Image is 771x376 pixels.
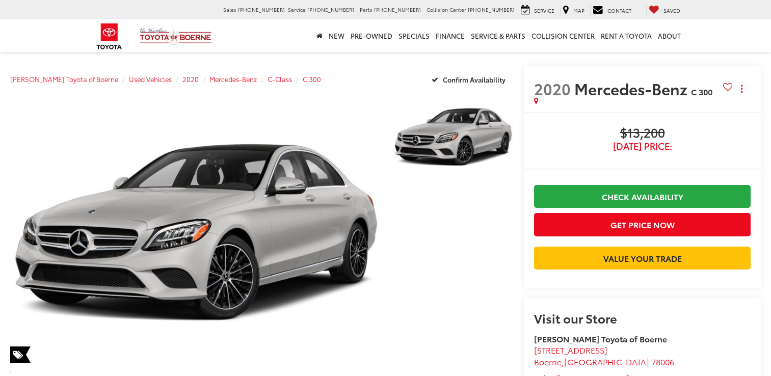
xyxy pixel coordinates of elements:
img: Vic Vaughan Toyota of Boerne [139,28,212,45]
span: [PHONE_NUMBER] [374,6,421,13]
a: Home [313,19,326,52]
a: [STREET_ADDRESS] Boerne,[GEOGRAPHIC_DATA] 78006 [534,344,674,367]
span: Special [10,346,31,363]
span: dropdown dots [741,85,742,93]
span: Service [534,7,554,14]
a: Rent a Toyota [598,19,655,52]
a: Expand Photo 1 [393,92,514,182]
span: Map [573,7,584,14]
button: Actions [733,79,751,97]
a: 2020 [182,74,199,84]
a: Pre-Owned [348,19,395,52]
span: Mercedes-Benz [574,77,691,99]
a: Expand Photo 0 [10,92,382,374]
a: C 300 [303,74,321,84]
span: [GEOGRAPHIC_DATA] [564,356,649,367]
span: Contact [607,7,631,14]
button: Confirm Availability [426,70,514,88]
span: , [534,356,674,367]
span: C 300 [691,86,712,97]
button: Get Price Now [534,213,751,236]
a: New [326,19,348,52]
span: 78006 [651,356,674,367]
a: Collision Center [528,19,598,52]
a: Service [518,5,557,16]
a: Used Vehicles [129,74,172,84]
a: My Saved Vehicles [646,5,683,16]
span: [PHONE_NUMBER] [238,6,285,13]
a: Mercedes-Benz [209,74,257,84]
a: Specials [395,19,433,52]
a: Value Your Trade [534,247,751,270]
img: Toyota [90,20,128,53]
a: Map [560,5,587,16]
span: Saved [663,7,680,14]
span: Collision Center [427,6,466,13]
span: Sales [223,6,236,13]
span: [STREET_ADDRESS] [534,344,607,356]
a: Contact [590,5,634,16]
a: Service & Parts: Opens in a new tab [468,19,528,52]
span: Confirm Availability [443,75,506,84]
a: Check Availability [534,185,751,208]
a: [PERSON_NAME] Toyota of Boerne [10,74,118,84]
span: [DATE] Price: [534,141,751,151]
span: Boerne [534,356,562,367]
h2: Visit our Store [534,311,751,325]
span: $13,200 [534,126,751,141]
a: C-Class [268,74,292,84]
img: 2020 Mercedes-Benz C-Class C 300 [392,91,515,183]
img: 2020 Mercedes-Benz C-Class C 300 [7,91,386,375]
span: [PHONE_NUMBER] [468,6,515,13]
span: Service [288,6,306,13]
a: About [655,19,684,52]
a: Finance [433,19,468,52]
span: 2020 [534,77,571,99]
strong: [PERSON_NAME] Toyota of Boerne [534,333,667,344]
span: Parts [360,6,373,13]
span: [PHONE_NUMBER] [307,6,354,13]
